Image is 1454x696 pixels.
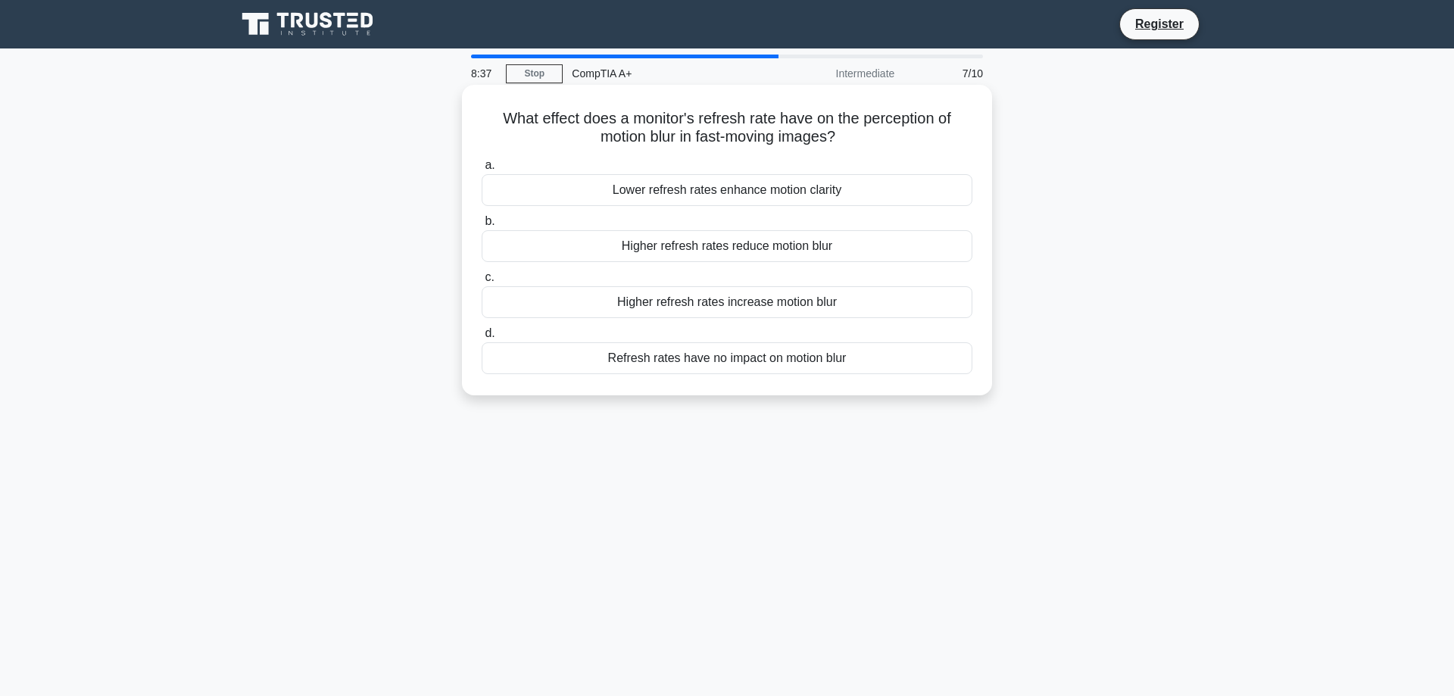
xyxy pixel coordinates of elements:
[485,326,495,339] span: d.
[485,270,494,283] span: c.
[482,230,972,262] div: Higher refresh rates reduce motion blur
[903,58,992,89] div: 7/10
[482,174,972,206] div: Lower refresh rates enhance motion clarity
[563,58,771,89] div: CompTIA A+
[462,58,506,89] div: 8:37
[506,64,563,83] a: Stop
[771,58,903,89] div: Intermediate
[485,158,495,171] span: a.
[482,286,972,318] div: Higher refresh rates increase motion blur
[482,342,972,374] div: Refresh rates have no impact on motion blur
[485,214,495,227] span: b.
[1126,14,1193,33] a: Register
[480,109,974,147] h5: What effect does a monitor's refresh rate have on the perception of motion blur in fast-moving im...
